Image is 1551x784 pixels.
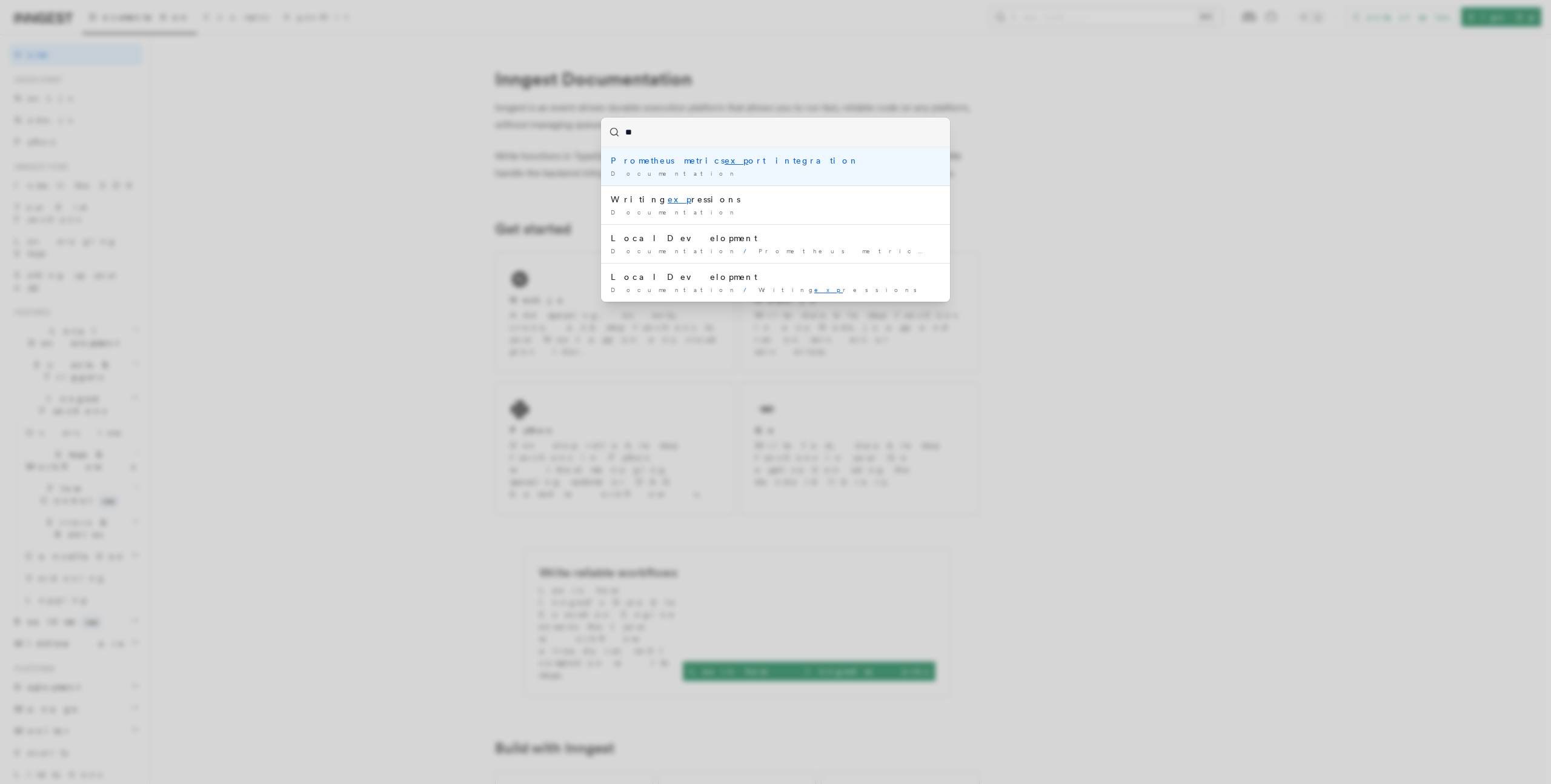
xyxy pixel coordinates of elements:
span: Documentation [611,170,739,177]
span: Documentation [611,208,739,216]
mark: exp [668,194,691,204]
span: Documentation [611,286,739,293]
mark: exp [725,156,748,165]
div: Local Development [611,232,940,244]
span: Prometheus metrics ort integration [759,247,1098,254]
div: Local Development [611,271,940,283]
span: / [743,286,754,293]
div: Prometheus metrics ort integration [611,154,940,167]
span: Documentation [611,247,739,254]
mark: exp [814,286,843,293]
span: / [743,247,754,254]
div: Writing ressions [611,193,940,205]
span: Writing ressions [759,286,924,293]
